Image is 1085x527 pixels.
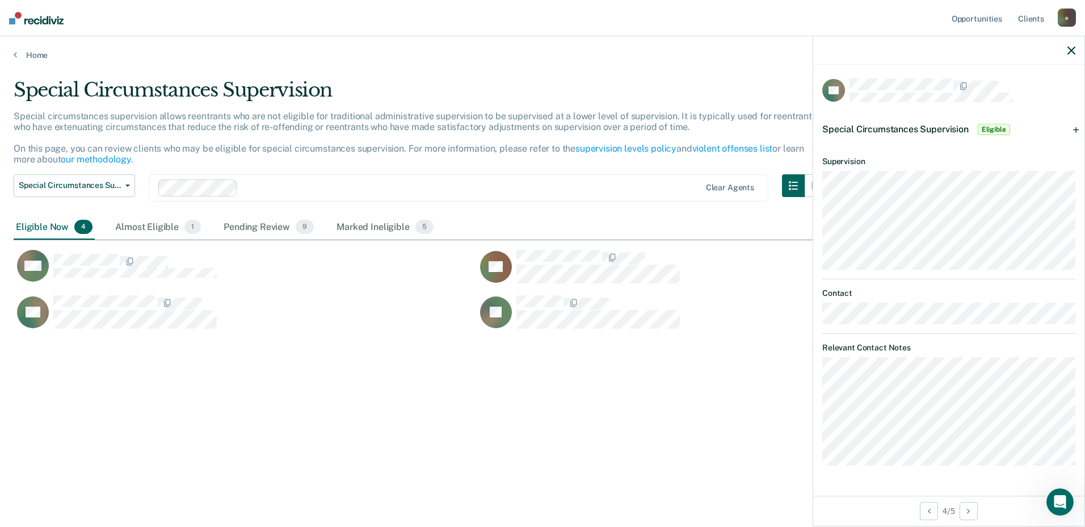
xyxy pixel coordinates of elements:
div: Eligible Now [14,215,95,240]
div: CaseloadOpportunityCell-5905X [14,249,477,295]
span: 9 [296,220,314,235]
dt: Supervision [822,157,1075,166]
div: Almost Eligible [113,215,203,240]
a: Home [14,50,1071,60]
span: 1 [184,220,201,235]
dt: Relevant Contact Notes [822,343,1075,353]
span: 4 [74,220,92,235]
button: Next Opportunity [960,502,978,520]
div: Special Circumstances SupervisionEligible [813,111,1084,148]
a: supervision levels policy [575,143,676,154]
span: 5 [415,220,434,235]
a: our methodology [61,154,131,165]
div: CaseloadOpportunityCell-136BR [477,295,940,340]
div: 4 / 5 [813,496,1084,526]
dt: Contact [822,288,1075,298]
span: Special Circumstances Supervision [19,181,121,190]
span: Special Circumstances Supervision [822,124,969,135]
div: CaseloadOpportunityCell-081FP [14,295,477,340]
div: CaseloadOpportunityCell-170JS [477,249,940,295]
div: e [1058,9,1076,27]
iframe: Intercom live chat [1046,488,1074,516]
div: Special Circumstances Supervision [14,78,827,111]
div: Marked Ineligible [334,215,436,240]
div: Pending Review [221,215,316,240]
a: violent offenses list [692,143,773,154]
img: Recidiviz [9,12,64,24]
div: Clear agents [706,183,754,193]
span: Eligible [978,124,1010,135]
p: Special circumstances supervision allows reentrants who are not eligible for traditional administ... [14,111,817,165]
button: Previous Opportunity [920,502,938,520]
